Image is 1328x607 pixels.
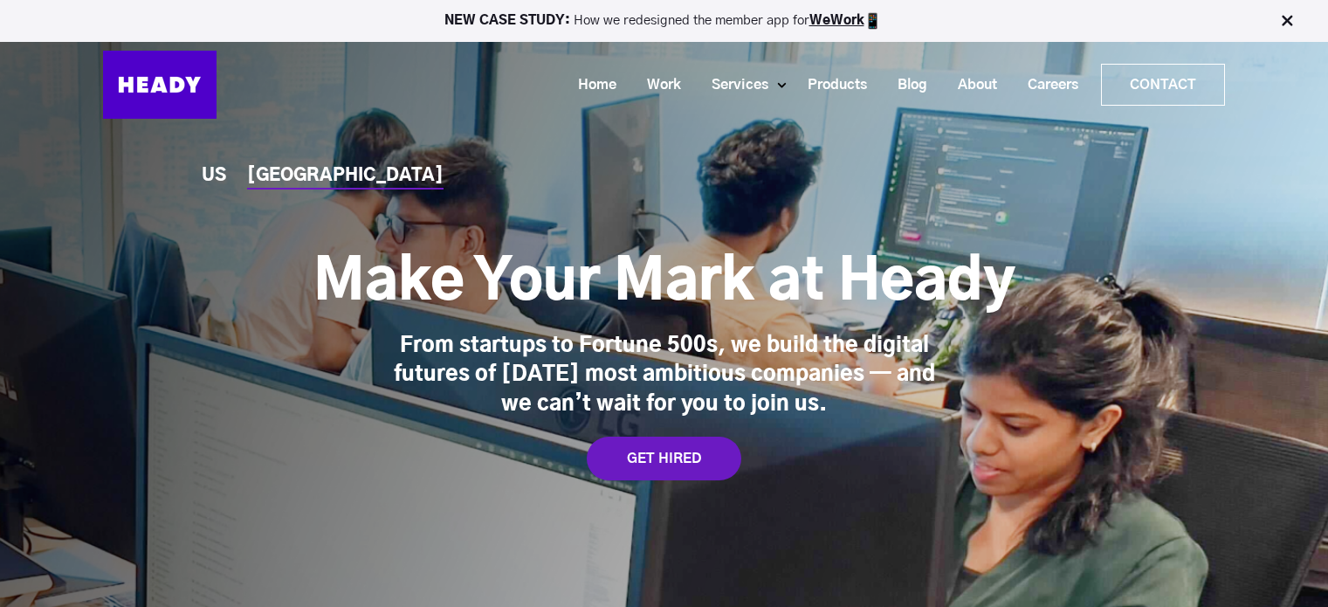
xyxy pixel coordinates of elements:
div: Navigation Menu [234,64,1225,106]
a: GET HIRED [587,437,741,480]
img: Close Bar [1278,12,1296,30]
h1: Make Your Mark at Heady [313,248,1015,318]
p: How we redesigned the member app for [8,12,1320,30]
a: Services [690,69,777,101]
a: Home [556,69,625,101]
a: [GEOGRAPHIC_DATA] [247,167,444,185]
a: Products [786,69,876,101]
div: From startups to Fortune 500s, we build the digital futures of [DATE] most ambitious companies — ... [394,332,935,420]
a: About [936,69,1006,101]
a: Blog [876,69,936,101]
a: Work [625,69,690,101]
strong: NEW CASE STUDY: [444,14,574,27]
img: app emoji [864,12,882,30]
a: US [202,167,226,185]
a: WeWork [809,14,864,27]
img: Heady_Logo_Web-01 (1) [103,51,217,119]
a: Careers [1006,69,1087,101]
a: Contact [1102,65,1224,105]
